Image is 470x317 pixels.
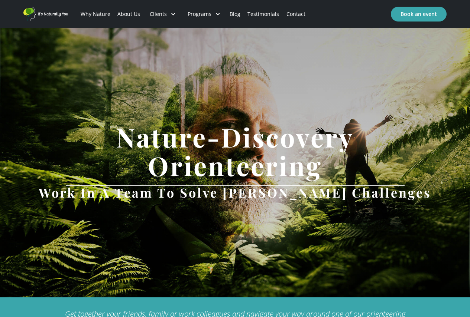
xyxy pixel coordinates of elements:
[39,186,431,199] h2: Work in a team to solve [PERSON_NAME] challenges
[188,10,211,18] div: Programs
[283,1,309,27] a: Contact
[244,1,283,27] a: Testimonials
[23,123,447,180] h1: Nature-Discovery Orienteering
[144,1,182,27] div: Clients
[150,10,167,18] div: Clients
[23,7,68,21] a: home
[391,7,447,22] a: Book an event
[77,1,114,27] a: Why Nature
[182,1,226,27] div: Programs
[226,1,244,27] a: Blog
[114,1,143,27] a: About Us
